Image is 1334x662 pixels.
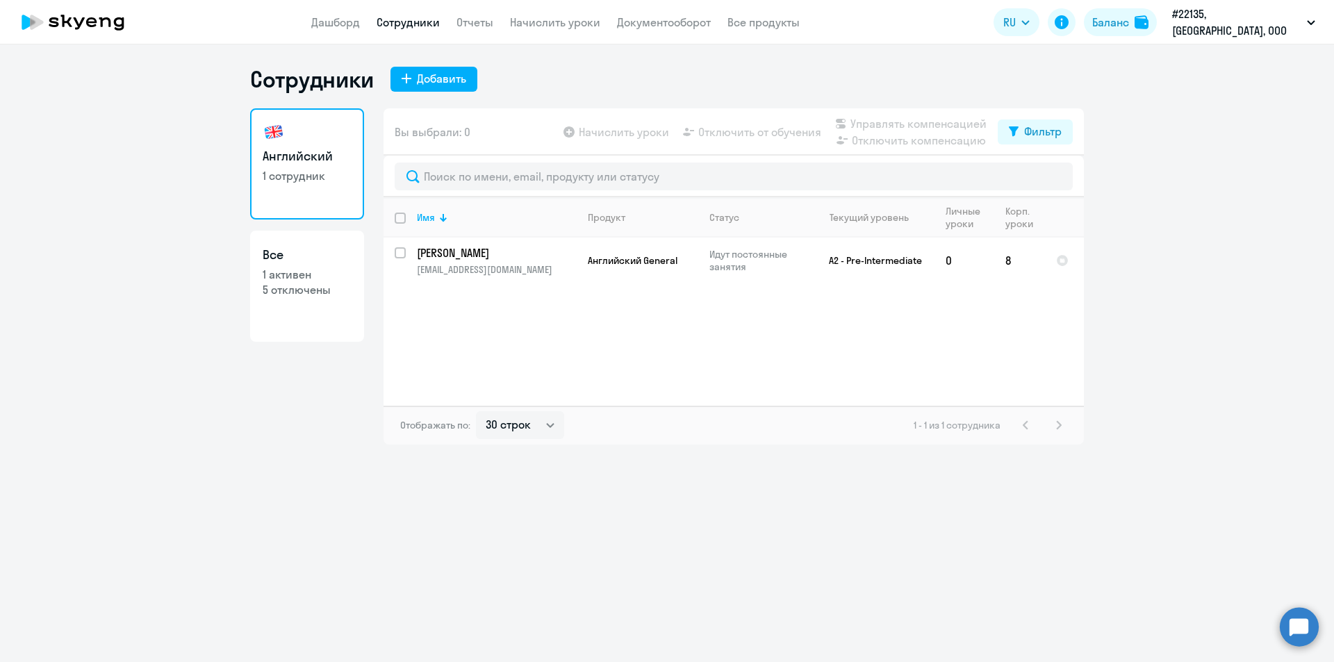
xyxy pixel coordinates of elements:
[263,147,352,165] h3: Английский
[588,211,625,224] div: Продукт
[1024,123,1062,140] div: Фильтр
[914,419,1000,431] span: 1 - 1 из 1 сотрудника
[998,119,1073,144] button: Фильтр
[1172,6,1301,39] p: #22135, [GEOGRAPHIC_DATA], ООО
[709,211,805,224] div: Статус
[946,205,994,230] div: Личные уроки
[1005,205,1033,230] div: Корп. уроки
[934,238,994,283] td: 0
[816,211,934,224] div: Текущий уровень
[994,238,1045,283] td: 8
[727,15,800,29] a: Все продукты
[1005,205,1044,230] div: Корп. уроки
[263,282,352,297] p: 5 отключены
[417,211,435,224] div: Имя
[400,419,470,431] span: Отображать по:
[588,211,698,224] div: Продукт
[1165,6,1322,39] button: #22135, [GEOGRAPHIC_DATA], ООО
[250,231,364,342] a: Все1 активен5 отключены
[709,248,805,273] p: Идут постоянные занятия
[456,15,493,29] a: Отчеты
[510,15,600,29] a: Начислить уроки
[250,65,374,93] h1: Сотрудники
[1084,8,1157,36] button: Балансbalance
[377,15,440,29] a: Сотрудники
[709,211,739,224] div: Статус
[263,168,352,183] p: 1 сотрудник
[263,121,285,143] img: english
[617,15,711,29] a: Документооборот
[250,108,364,220] a: Английский1 сотрудник
[263,246,352,264] h3: Все
[1003,14,1016,31] span: RU
[417,263,576,276] p: [EMAIL_ADDRESS][DOMAIN_NAME]
[1135,15,1148,29] img: balance
[946,205,981,230] div: Личные уроки
[805,238,934,283] td: A2 - Pre-Intermediate
[994,8,1039,36] button: RU
[417,245,576,260] a: [PERSON_NAME]
[588,254,677,267] span: Английский General
[417,70,466,87] div: Добавить
[263,267,352,282] p: 1 активен
[417,211,576,224] div: Имя
[390,67,477,92] button: Добавить
[395,124,470,140] span: Вы выбрали: 0
[395,163,1073,190] input: Поиск по имени, email, продукту или статусу
[417,245,574,260] p: [PERSON_NAME]
[1092,14,1129,31] div: Баланс
[311,15,360,29] a: Дашборд
[830,211,909,224] div: Текущий уровень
